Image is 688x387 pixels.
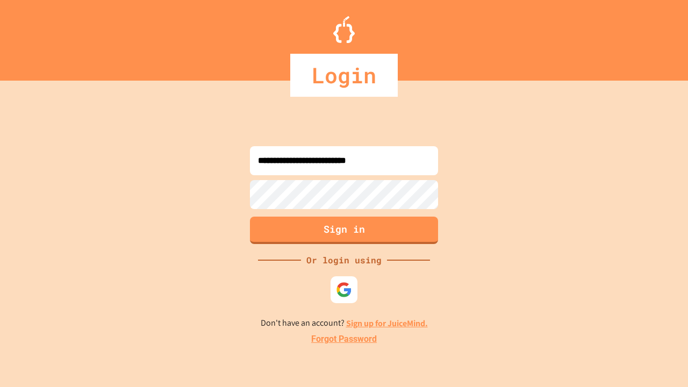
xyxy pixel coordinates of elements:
img: google-icon.svg [336,282,352,298]
div: Login [290,54,398,97]
div: Or login using [301,254,387,267]
button: Sign in [250,217,438,244]
a: Sign up for JuiceMind. [346,318,428,329]
p: Don't have an account? [261,317,428,330]
a: Forgot Password [311,333,377,346]
img: Logo.svg [333,16,355,43]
